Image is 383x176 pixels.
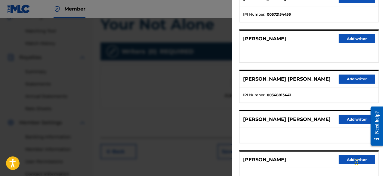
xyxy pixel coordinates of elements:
[339,75,375,84] button: Add writer
[339,155,375,164] button: Add writer
[7,5,30,13] img: MLC Logo
[243,92,265,98] span: IPI Number :
[339,115,375,124] button: Add writer
[366,102,383,150] iframe: Resource Center
[243,35,286,42] p: [PERSON_NAME]
[243,76,331,83] p: [PERSON_NAME] [PERSON_NAME]
[54,5,61,13] img: Top Rightsholder
[339,34,375,43] button: Add writer
[64,5,85,12] span: Member
[243,116,331,123] p: [PERSON_NAME] [PERSON_NAME]
[353,147,383,176] iframe: Chat Widget
[243,156,286,163] p: [PERSON_NAME]
[355,153,358,171] div: Drag
[267,92,291,98] strong: 00348813441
